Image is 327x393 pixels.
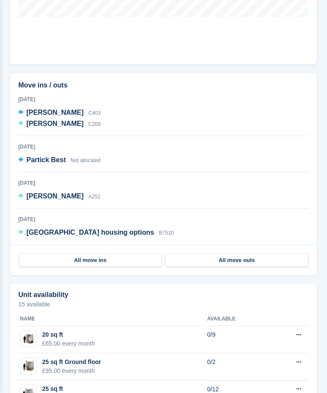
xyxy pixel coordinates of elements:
[18,81,309,91] h2: Move ins / outs
[18,108,100,119] a: [PERSON_NAME] C403
[20,360,37,373] img: 25-sqft-unit.jpg
[26,109,83,116] span: [PERSON_NAME]
[165,254,308,268] a: All move outs
[159,230,174,236] span: B7510
[18,155,100,166] a: Partick Best Not allocated
[18,96,309,104] div: [DATE]
[26,120,83,128] span: [PERSON_NAME]
[89,194,100,200] span: A252
[26,229,154,236] span: [GEOGRAPHIC_DATA] housing options
[42,331,95,340] div: 20 sq ft
[18,228,174,239] a: [GEOGRAPHIC_DATA] housing options B7510
[18,143,309,151] div: [DATE]
[18,119,100,130] a: [PERSON_NAME] C208
[19,254,162,268] a: All move ins
[18,192,100,203] a: [PERSON_NAME] A252
[42,358,101,367] div: 25 sq ft Ground floor
[18,216,309,224] div: [DATE]
[18,180,309,187] div: [DATE]
[26,193,83,200] span: [PERSON_NAME]
[18,291,68,299] h2: Unit availability
[26,157,66,164] span: Partick Best
[89,111,101,116] span: C403
[18,313,207,326] th: Name
[207,354,270,381] td: 0/2
[18,302,309,308] p: 15 available
[71,158,100,164] span: Not allocated
[89,122,101,128] span: C208
[207,326,270,354] td: 0/9
[42,340,95,349] div: £65.00 every month
[42,367,101,376] div: £95.00 every month
[207,313,270,326] th: Available
[20,333,37,346] img: 20-sqft-unit.jpg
